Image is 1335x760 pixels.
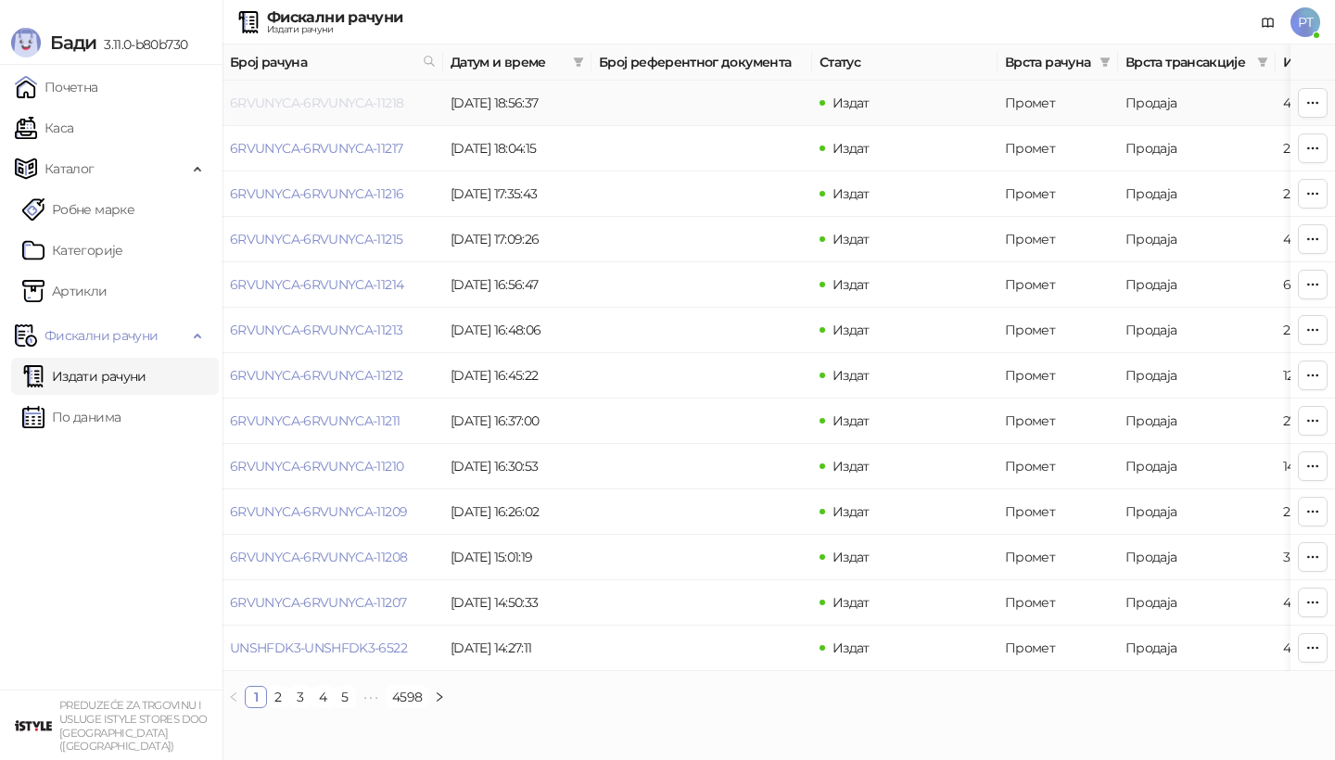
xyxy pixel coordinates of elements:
td: 6RVUNYCA-6RVUNYCA-11216 [222,171,443,217]
span: Издат [833,412,870,429]
td: Промет [998,489,1118,535]
a: Каса [15,109,73,146]
th: Врста трансакције [1118,44,1276,81]
td: Промет [998,580,1118,626]
td: [DATE] 16:37:00 [443,399,591,444]
button: left [222,686,245,708]
td: Промет [998,262,1118,308]
td: Промет [998,399,1118,444]
span: Број рачуна [230,52,415,72]
td: Промет [998,535,1118,580]
a: Категорије [22,232,123,269]
span: Издат [833,276,870,293]
td: [DATE] 15:01:19 [443,535,591,580]
span: Издат [833,322,870,338]
td: Продаја [1118,353,1276,399]
li: 4598 [386,686,428,708]
a: По данима [22,399,121,436]
a: 5 [335,687,355,707]
a: Издати рачуни [22,358,146,395]
td: [DATE] 17:09:26 [443,217,591,262]
td: Промет [998,217,1118,262]
td: 6RVUNYCA-6RVUNYCA-11212 [222,353,443,399]
a: 6RVUNYCA-6RVUNYCA-11217 [230,140,402,157]
td: Продаја [1118,217,1276,262]
li: 4 [311,686,334,708]
img: Logo [11,28,41,57]
span: Издат [833,367,870,384]
th: Статус [812,44,998,81]
a: Робне марке [22,191,134,228]
a: 6RVUNYCA-6RVUNYCA-11218 [230,95,403,111]
a: 1 [246,687,266,707]
td: 6RVUNYCA-6RVUNYCA-11210 [222,444,443,489]
a: 6RVUNYCA-6RVUNYCA-11210 [230,458,403,475]
td: Продаја [1118,308,1276,353]
td: [DATE] 16:30:53 [443,444,591,489]
td: Продаја [1118,580,1276,626]
td: [DATE] 16:56:47 [443,262,591,308]
span: Издат [833,95,870,111]
li: 3 [289,686,311,708]
td: Промет [998,171,1118,217]
td: Продаја [1118,262,1276,308]
span: Издат [833,549,870,565]
td: Продаја [1118,626,1276,671]
button: right [428,686,451,708]
li: 5 [334,686,356,708]
td: Промет [998,626,1118,671]
td: 6RVUNYCA-6RVUNYCA-11213 [222,308,443,353]
th: Број референтног документа [591,44,812,81]
span: filter [1253,48,1272,76]
td: Промет [998,126,1118,171]
span: 3.11.0-b80b730 [96,36,187,53]
td: Промет [998,81,1118,126]
td: Промет [998,308,1118,353]
span: filter [1100,57,1111,68]
span: Издат [833,140,870,157]
span: Датум и време [451,52,566,72]
td: [DATE] 17:35:43 [443,171,591,217]
a: 6RVUNYCA-6RVUNYCA-11212 [230,367,402,384]
td: [DATE] 16:26:02 [443,489,591,535]
td: Продаја [1118,489,1276,535]
div: Издати рачуни [267,25,402,34]
td: Продаја [1118,444,1276,489]
td: [DATE] 14:50:33 [443,580,591,626]
td: [DATE] 16:45:22 [443,353,591,399]
img: 64x64-companyLogo-77b92cf4-9946-4f36-9751-bf7bb5fd2c7d.png [15,707,52,744]
td: 6RVUNYCA-6RVUNYCA-11208 [222,535,443,580]
a: 2 [268,687,288,707]
span: Фискални рачуни [44,317,158,354]
span: filter [1096,48,1114,76]
span: filter [573,57,584,68]
a: Почетна [15,69,98,106]
td: Продаја [1118,399,1276,444]
td: 6RVUNYCA-6RVUNYCA-11218 [222,81,443,126]
a: ArtikliАртикли [22,272,108,310]
td: 6RVUNYCA-6RVUNYCA-11214 [222,262,443,308]
td: Продаја [1118,535,1276,580]
a: 6RVUNYCA-6RVUNYCA-11213 [230,322,402,338]
td: 6RVUNYCA-6RVUNYCA-11209 [222,489,443,535]
li: 1 [245,686,267,708]
a: Документација [1253,7,1283,37]
td: Промет [998,353,1118,399]
a: UNSHFDK3-UNSHFDK3-6522 [230,640,407,656]
li: Следећих 5 Страна [356,686,386,708]
a: 6RVUNYCA-6RVUNYCA-11214 [230,276,403,293]
span: left [228,691,239,703]
a: 6RVUNYCA-6RVUNYCA-11211 [230,412,400,429]
span: Издат [833,503,870,520]
td: [DATE] 16:48:06 [443,308,591,353]
span: Каталог [44,150,95,187]
span: filter [569,48,588,76]
span: Издат [833,231,870,247]
li: Претходна страна [222,686,245,708]
a: 4598 [387,687,427,707]
span: Издат [833,640,870,656]
span: ••• [356,686,386,708]
li: Следећа страна [428,686,451,708]
a: 6RVUNYCA-6RVUNYCA-11208 [230,549,407,565]
a: 6RVUNYCA-6RVUNYCA-11215 [230,231,402,247]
